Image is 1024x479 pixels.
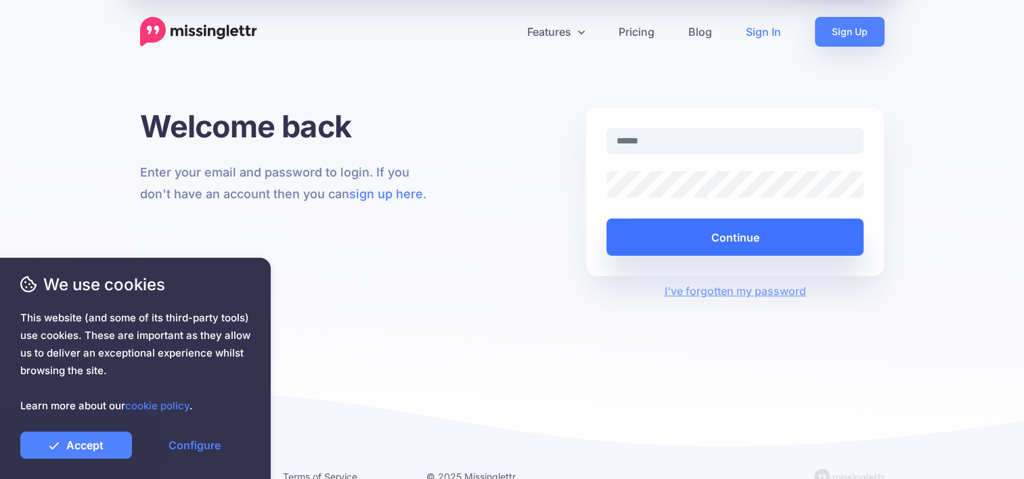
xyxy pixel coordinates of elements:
[815,17,885,47] a: Sign Up
[510,17,602,47] a: Features
[349,187,423,201] a: sign up here
[20,273,250,296] span: We use cookies
[140,162,439,205] p: Enter your email and password to login. If you don't have an account then you can .
[20,309,250,415] span: This website (and some of its third-party tools) use cookies. These are important as they allow u...
[671,17,729,47] a: Blog
[606,219,864,256] button: Continue
[729,17,798,47] a: Sign In
[140,108,439,145] h1: Welcome back
[602,17,671,47] a: Pricing
[665,284,806,298] a: I've forgotten my password
[20,432,132,459] a: Accept
[125,399,190,412] a: cookie policy
[139,432,250,459] a: Configure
